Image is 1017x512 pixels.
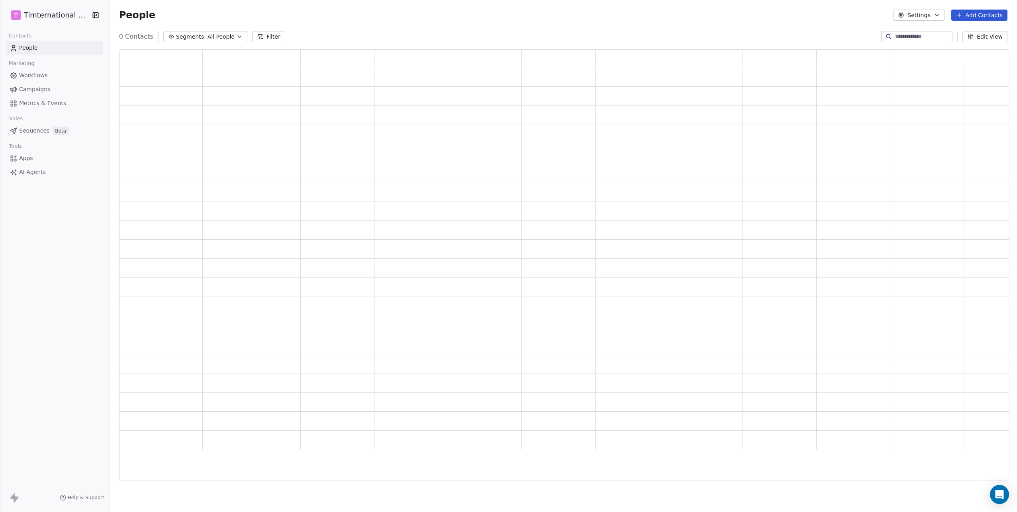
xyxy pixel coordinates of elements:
button: Filter [252,31,285,42]
a: Apps [6,152,103,165]
span: T [14,11,18,19]
button: TTimternational B.V. [10,8,86,22]
button: Settings [893,10,944,21]
span: Campaigns [19,85,50,94]
span: Metrics & Events [19,99,66,107]
a: Metrics & Events [6,97,103,110]
span: Tools [6,140,25,152]
span: Help & Support [68,494,104,501]
span: People [19,44,38,52]
span: Marketing [5,57,38,69]
a: SequencesBeta [6,124,103,137]
span: Sales [6,113,26,125]
span: Sequences [19,127,49,135]
span: Beta [53,127,69,135]
a: Help & Support [60,494,104,501]
div: grid [120,67,1010,481]
a: AI Agents [6,166,103,179]
a: Workflows [6,69,103,82]
span: Timternational B.V. [24,10,89,20]
span: All People [208,33,235,41]
span: People [119,9,155,21]
a: People [6,41,103,55]
span: Workflows [19,71,48,80]
a: Campaigns [6,83,103,96]
button: Add Contacts [951,10,1007,21]
button: Edit View [962,31,1007,42]
span: AI Agents [19,168,46,176]
div: Open Intercom Messenger [990,485,1009,504]
span: Segments: [176,33,206,41]
span: 0 Contacts [119,32,153,41]
span: Contacts [5,30,35,42]
span: Apps [19,154,33,162]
